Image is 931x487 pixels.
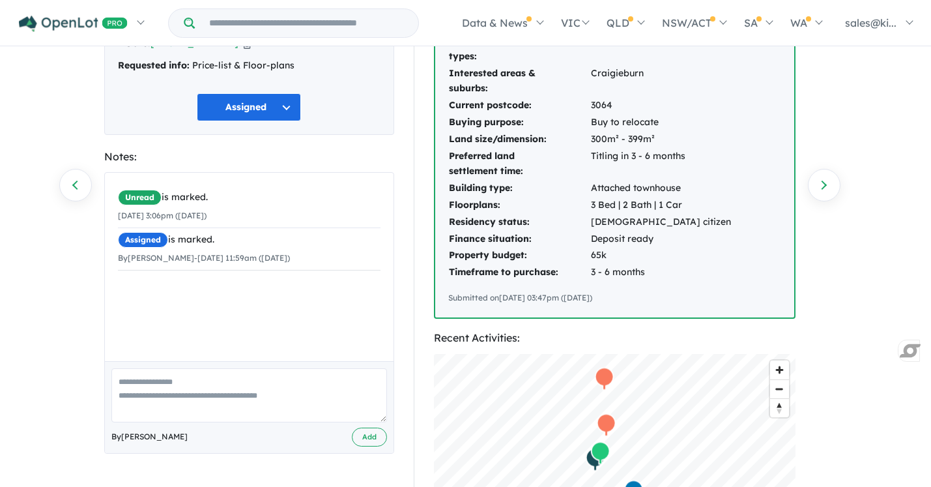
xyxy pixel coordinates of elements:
td: Deposit ready [590,231,732,248]
div: Map marker [594,367,614,391]
td: Floorplans: [448,197,590,214]
td: Finance situation: [448,231,590,248]
span: Assigned [118,232,168,248]
td: Timeframe to purchase: [448,264,590,281]
span: Zoom out [770,380,789,398]
td: Land size/dimension: [448,131,590,148]
div: Notes: [104,148,394,166]
td: Interested areas & suburbs: [448,65,590,98]
td: Property budget: [448,247,590,264]
button: Zoom in [770,361,789,379]
td: Residency status: [448,214,590,231]
td: 3 Bed | 2 Bath | 1 Car [590,197,732,214]
div: Map marker [596,413,616,437]
td: 3064 [590,97,732,114]
td: Building type: [448,180,590,197]
span: Unread [118,190,162,205]
td: Current postcode: [448,97,590,114]
span: Reset bearing to north [770,399,789,417]
small: [DATE] 3:06pm ([DATE]) [118,211,207,220]
td: Titling in 3 - 6 months [590,148,732,181]
div: is marked. [118,190,380,205]
td: Interested product types: [448,33,590,65]
td: 65k [590,247,732,264]
td: Buy to relocate [590,114,732,131]
div: Map marker [585,448,605,472]
button: Add [352,428,387,447]
div: is marked. [118,232,380,248]
small: By [PERSON_NAME] - [DATE] 11:59am ([DATE]) [118,253,290,263]
td: Buying purpose: [448,114,590,131]
td: Townhouses [590,33,732,65]
div: Map marker [590,441,610,465]
td: 300m² - 399m² [590,131,732,148]
button: Reset bearing to north [770,398,789,417]
td: 3 - 6 months [590,264,732,281]
strong: Requested info: [118,59,190,71]
div: Recent Activities: [434,329,795,347]
span: By [PERSON_NAME] [111,430,188,443]
td: Preferred land settlement time: [448,148,590,181]
button: Assigned [197,93,301,121]
td: Craigieburn [590,65,732,98]
td: [DEMOGRAPHIC_DATA] citizen [590,214,732,231]
td: Attached townhouse [590,180,732,197]
div: Submitted on [DATE] 03:47pm ([DATE]) [448,291,781,304]
button: Zoom out [770,379,789,398]
img: Openlot PRO Logo White [19,16,128,32]
input: Try estate name, suburb, builder or developer [197,9,416,37]
span: sales@ki... [845,16,896,29]
div: Price-list & Floor-plans [118,58,380,74]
